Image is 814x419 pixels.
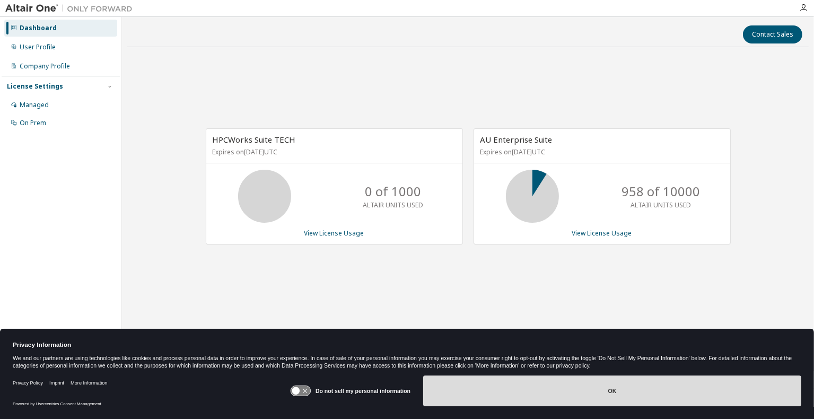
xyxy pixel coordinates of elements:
[7,82,63,91] div: License Settings
[572,229,632,238] a: View License Usage
[213,134,296,145] span: HPCWorks Suite TECH
[631,200,691,210] p: ALTAIR UNITS USED
[622,182,700,200] p: 958 of 10000
[20,119,46,127] div: On Prem
[213,147,453,156] p: Expires on [DATE] UTC
[5,3,138,14] img: Altair One
[20,62,70,71] div: Company Profile
[20,101,49,109] div: Managed
[365,182,421,200] p: 0 of 1000
[20,43,56,51] div: User Profile
[304,229,364,238] a: View License Usage
[743,25,802,43] button: Contact Sales
[480,134,553,145] span: AU Enterprise Suite
[480,147,721,156] p: Expires on [DATE] UTC
[363,200,423,210] p: ALTAIR UNITS USED
[20,24,57,32] div: Dashboard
